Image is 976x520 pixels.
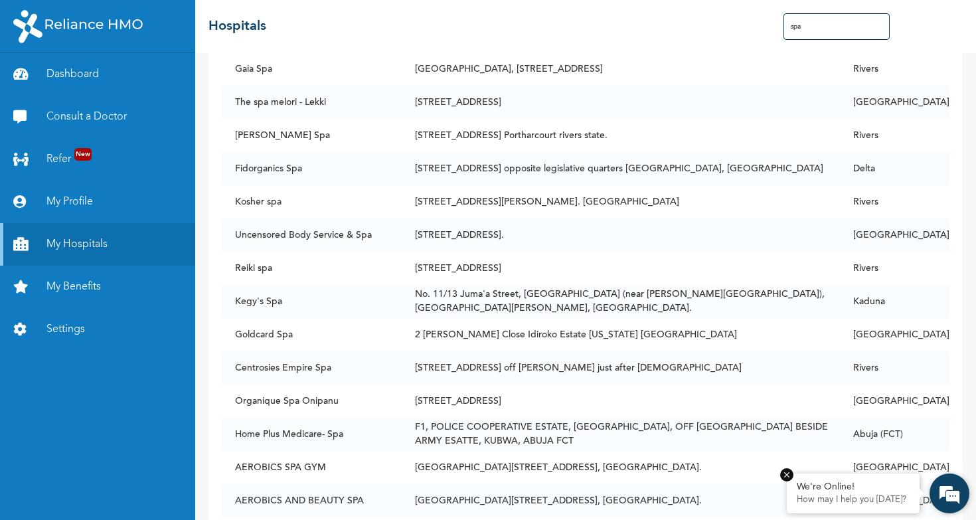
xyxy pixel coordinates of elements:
[402,318,840,351] td: 2 [PERSON_NAME] Close Idiroko Estate [US_STATE] [GEOGRAPHIC_DATA]
[74,148,92,161] span: New
[25,66,54,100] img: d_794563401_company_1708531726252_794563401
[797,481,910,493] div: We're Online!
[222,385,402,418] td: Organique Spa Onipanu
[222,218,402,252] td: Uncensored Body Service & Spa
[222,418,402,451] td: Home Plus Medicare- Spa
[208,17,266,37] h2: Hospitals
[222,152,402,185] td: Fidorganics Spa
[402,218,840,252] td: [STREET_ADDRESS].
[222,185,402,218] td: Kosher spa
[13,10,143,43] img: RelianceHMO's Logo
[7,404,253,450] textarea: Type your message and hit 'Enter'
[222,451,402,484] td: AEROBICS SPA GYM
[840,285,949,318] td: Kaduna
[402,418,840,451] td: F1, POLICE COOPERATIVE ESTATE, [GEOGRAPHIC_DATA], OFF [GEOGRAPHIC_DATA] BESIDE ARMY ESATTE, KUBWA...
[402,86,840,119] td: [STREET_ADDRESS]
[222,119,402,152] td: [PERSON_NAME] Spa
[840,451,949,484] td: [GEOGRAPHIC_DATA]
[840,86,949,119] td: [GEOGRAPHIC_DATA]
[840,52,949,86] td: Rivers
[222,52,402,86] td: Gaia Spa
[402,152,840,185] td: [STREET_ADDRESS] opposite legislative quarters [GEOGRAPHIC_DATA], [GEOGRAPHIC_DATA]
[840,385,949,418] td: [GEOGRAPHIC_DATA]
[222,484,402,517] td: AEROBICS AND BEAUTY SPA
[7,474,130,483] span: Conversation
[130,450,254,491] div: FAQs
[222,86,402,119] td: The spa melori - Lekki
[402,285,840,318] td: No. 11/13 Juma'a Street, [GEOGRAPHIC_DATA] (near [PERSON_NAME][GEOGRAPHIC_DATA]), [GEOGRAPHIC_DAT...
[402,185,840,218] td: [STREET_ADDRESS][PERSON_NAME]. [GEOGRAPHIC_DATA]
[840,119,949,152] td: Rivers
[840,318,949,351] td: [GEOGRAPHIC_DATA]
[402,385,840,418] td: [STREET_ADDRESS]
[840,218,949,252] td: [GEOGRAPHIC_DATA]
[840,185,949,218] td: Rivers
[222,318,402,351] td: Goldcard Spa
[402,119,840,152] td: [STREET_ADDRESS] Portharcourt rivers state.
[840,252,949,285] td: Rivers
[69,74,223,92] div: Chat with us now
[218,7,250,39] div: Minimize live chat window
[783,13,890,40] input: Search Hospitals...
[840,418,949,451] td: Abuja (FCT)
[797,495,910,505] p: How may I help you today?
[402,451,840,484] td: [GEOGRAPHIC_DATA][STREET_ADDRESS], [GEOGRAPHIC_DATA].
[222,252,402,285] td: Reiki spa
[402,252,840,285] td: [STREET_ADDRESS]
[222,285,402,318] td: Kegy's Spa
[402,52,840,86] td: [GEOGRAPHIC_DATA], [STREET_ADDRESS]
[402,351,840,385] td: [STREET_ADDRESS] off [PERSON_NAME] just after [DEMOGRAPHIC_DATA]
[402,484,840,517] td: [GEOGRAPHIC_DATA][STREET_ADDRESS], [GEOGRAPHIC_DATA].
[222,351,402,385] td: Centrosies Empire Spa
[840,152,949,185] td: Delta
[840,351,949,385] td: Rivers
[77,188,183,322] span: We're online!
